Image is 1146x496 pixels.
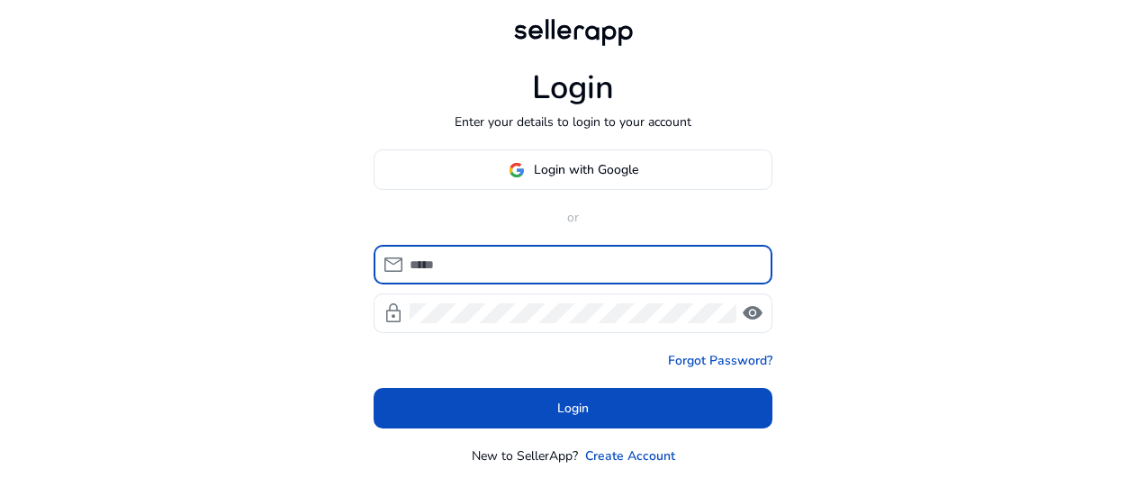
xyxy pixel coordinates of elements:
span: visibility [742,302,763,324]
p: or [374,208,772,227]
p: Enter your details to login to your account [455,113,691,131]
span: mail [383,254,404,275]
a: Forgot Password? [668,351,772,370]
a: Create Account [585,446,675,465]
img: google-logo.svg [509,162,525,178]
span: lock [383,302,404,324]
span: Login with Google [534,160,638,179]
button: Login [374,388,772,428]
button: Login with Google [374,149,772,190]
span: Login [557,399,589,418]
h1: Login [532,68,614,107]
p: New to SellerApp? [472,446,578,465]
